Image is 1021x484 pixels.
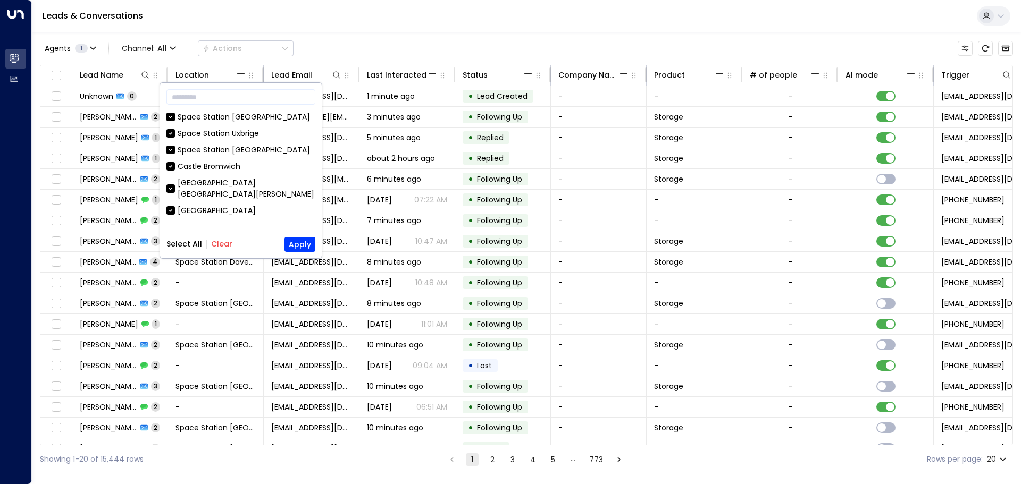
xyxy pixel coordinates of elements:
[551,438,647,458] td: -
[654,422,683,433] span: Storage
[80,402,137,412] span: Kevin Smith
[151,402,160,411] span: 2
[941,443,1005,454] span: +447340509676
[271,339,352,350] span: bradrobinson93@yahoo.com
[477,236,522,247] span: Following Up
[551,273,647,293] td: -
[271,69,342,81] div: Lead Email
[166,112,315,123] div: Space Station [GEOGRAPHIC_DATA]
[468,87,473,105] div: •
[367,236,392,247] span: Oct 09, 2025
[49,214,63,227] span: Toggle select row
[80,194,138,205] span: Ashleigh Baker
[647,210,742,231] td: -
[477,153,504,164] span: Replied
[415,236,447,247] p: 10:47 AM
[40,41,100,56] button: Agents1
[152,154,160,163] span: 1
[175,339,256,350] span: Space Station Doncaster
[463,69,533,81] div: Status
[788,339,792,350] div: -
[166,128,315,139] div: Space Station Uxbrige
[367,132,421,143] span: 5 minutes ago
[168,314,264,334] td: -
[49,131,63,145] span: Toggle select row
[49,276,63,290] span: Toggle select row
[178,222,315,244] div: [GEOGRAPHIC_DATA] [GEOGRAPHIC_DATA]
[80,69,150,81] div: Lead Name
[788,257,792,267] div: -
[654,153,683,164] span: Storage
[927,454,983,465] label: Rows per page:
[175,422,256,433] span: Space Station Doncaster
[468,108,473,126] div: •
[587,453,605,466] button: Go to page 773
[43,10,143,22] a: Leads & Conversations
[175,69,209,81] div: Location
[468,336,473,354] div: •
[49,69,63,82] span: Toggle select all
[166,205,315,216] div: [GEOGRAPHIC_DATA]
[166,177,315,200] div: [GEOGRAPHIC_DATA] [GEOGRAPHIC_DATA][PERSON_NAME]
[49,401,63,414] span: Toggle select row
[175,298,256,309] span: Space Station Doncaster
[178,177,315,200] div: [GEOGRAPHIC_DATA] [GEOGRAPHIC_DATA][PERSON_NAME]
[80,69,123,81] div: Lead Name
[175,381,256,392] span: Space Station Doncaster
[367,112,421,122] span: 3 minutes ago
[468,274,473,292] div: •
[788,132,792,143] div: -
[468,149,473,167] div: •
[271,381,352,392] span: kevmyster86@hotmail.co.uk
[477,132,504,143] span: Replied
[750,69,797,81] div: # of people
[468,170,473,188] div: •
[941,194,1005,205] span: +447523213205
[80,319,138,329] span: Jodie Cashmore
[468,191,473,209] div: •
[178,128,259,139] div: Space Station Uxbrige
[477,443,504,454] span: Replied
[166,161,315,172] div: Castle Bromwich
[152,133,160,142] span: 1
[468,398,473,416] div: •
[654,443,683,454] span: Storage
[468,377,473,395] div: •
[477,422,522,433] span: Following Up
[654,69,725,81] div: Product
[788,360,792,371] div: -
[49,338,63,352] span: Toggle select row
[941,215,1005,226] span: +447800561192
[151,299,160,308] span: 2
[978,41,993,56] span: Refresh
[49,152,63,165] span: Toggle select row
[788,194,792,205] div: -
[987,452,1009,467] div: 20
[151,381,160,390] span: 3
[445,453,626,466] nav: pagination navigation
[118,41,180,56] button: Channel:All
[127,91,137,100] span: 0
[647,273,742,293] td: -
[551,107,647,127] td: -
[367,381,423,392] span: 10 minutes ago
[49,442,63,455] span: Toggle select row
[750,69,821,81] div: # of people
[506,453,519,466] button: Go to page 3
[551,293,647,313] td: -
[80,381,137,392] span: Kevin Smith
[151,236,160,245] span: 3
[80,112,137,122] span: Daniel Drazkowski
[271,402,352,412] span: kevmyster86@hotmail.co.uk
[80,236,137,247] span: Carl-James Faulkner
[941,319,1005,329] span: +447402286519
[367,277,392,288] span: Oct 08, 2025
[151,361,160,370] span: 2
[271,298,352,309] span: jodieanne1949@gmail.com
[80,257,136,267] span: Jake Holden
[168,273,264,293] td: -
[941,277,1005,288] span: +447780438934
[654,298,683,309] span: Storage
[551,148,647,168] td: -
[551,252,647,272] td: -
